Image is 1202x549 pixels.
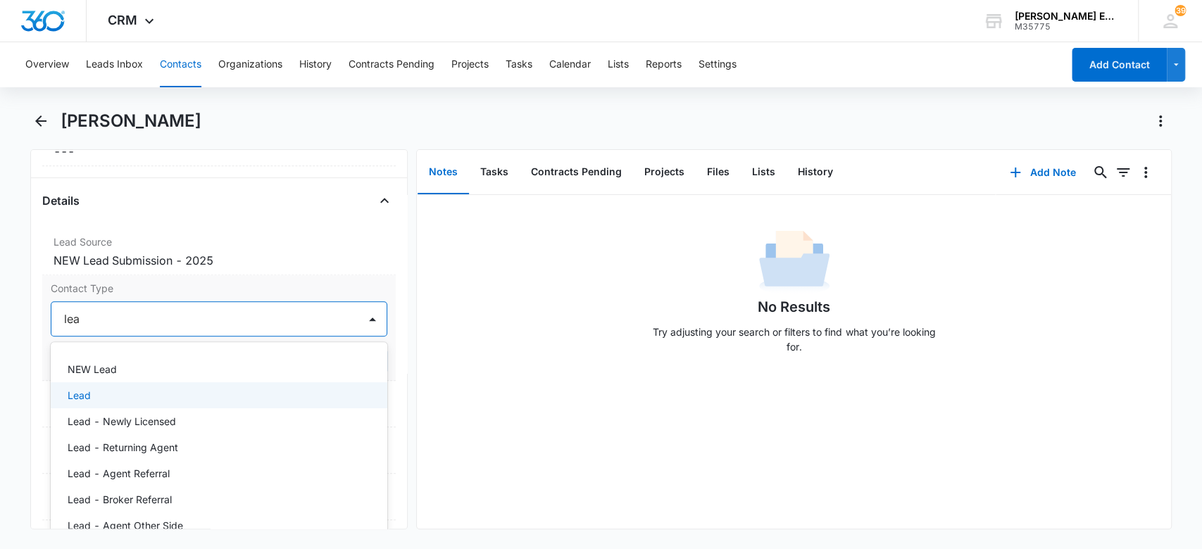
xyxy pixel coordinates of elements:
button: Reports [646,42,682,87]
button: Tasks [469,151,520,194]
button: Tasks [506,42,532,87]
dd: --- [54,143,385,160]
dd: NEW Lead Submission - 2025 [54,252,385,269]
label: Contact Type [51,281,388,296]
p: Lead [68,388,91,403]
span: CRM [108,13,137,27]
button: Add Note [996,156,1089,189]
p: Lead - Newly Licensed [68,414,176,429]
button: Overview [25,42,69,87]
label: Lead Source [54,234,385,249]
button: Contacts [160,42,201,87]
h4: Details [42,192,80,209]
button: Contracts Pending [520,151,633,194]
button: Close [373,189,396,212]
button: Overflow Menu [1134,161,1157,184]
div: Tags--- [42,474,396,520]
h1: [PERSON_NAME] [61,111,201,132]
button: Projects [633,151,696,194]
button: Lists [608,42,629,87]
button: Settings [699,42,737,87]
p: Lead - Broker Referral [68,492,172,507]
p: NEW Lead [68,362,117,377]
button: History [299,42,332,87]
button: Lists [741,151,787,194]
div: Assigned ToRecruiting Dept, [PERSON_NAME] [42,427,396,474]
p: Lead - Returning Agent [68,440,178,455]
h1: No Results [758,296,830,317]
div: account id [1015,22,1118,32]
img: No Data [759,226,829,296]
button: Contracts Pending [349,42,434,87]
button: Leads Inbox [86,42,143,87]
button: Search... [1089,161,1112,184]
button: Back [30,110,52,132]
button: Add Contact [1072,48,1167,82]
div: Lead SourceNEW Lead Submission - 2025 [42,229,396,275]
p: Lead - Agent Referral [68,466,170,481]
button: Filters [1112,161,1134,184]
button: Organizations [218,42,282,87]
div: Contact StatusCALL SCHEDULE - [DATE] - STATUS [42,381,396,427]
button: Calendar [549,42,591,87]
div: notifications count [1175,5,1186,16]
p: Lead - Agent Other Side [68,518,183,533]
button: Files [696,151,741,194]
p: Try adjusting your search or filters to find what you’re looking for. [646,324,942,354]
button: Actions [1149,110,1172,132]
button: Notes [418,151,469,194]
button: Projects [451,42,489,87]
button: History [787,151,844,194]
span: 39 [1175,5,1186,16]
div: account name [1015,11,1118,22]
